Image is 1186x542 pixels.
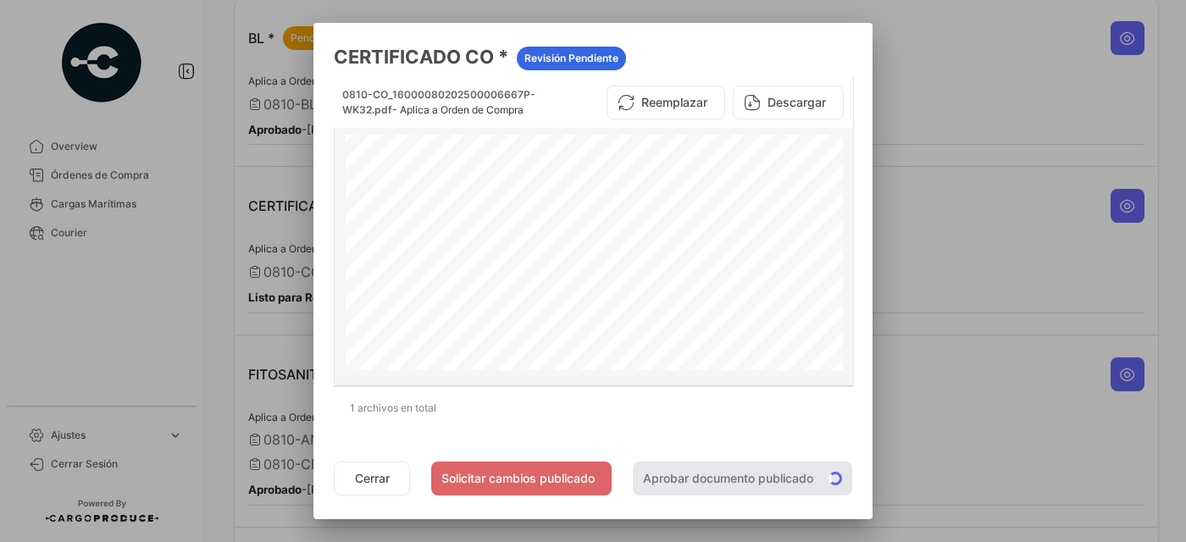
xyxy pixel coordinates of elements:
[733,86,844,119] button: Descargar
[607,86,725,119] button: Reemplazar
[524,51,618,66] span: Revisión Pendiente
[342,88,535,116] span: 0810-CO_16000080202500006667P-WK32.pdf
[334,387,852,429] div: 1 archivos en total
[334,43,852,70] h3: CERTIFICADO CO *
[431,462,612,495] button: Solicitar cambios publicado
[334,462,410,495] button: Cerrar
[392,103,524,116] span: - Aplica a Orden de Compra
